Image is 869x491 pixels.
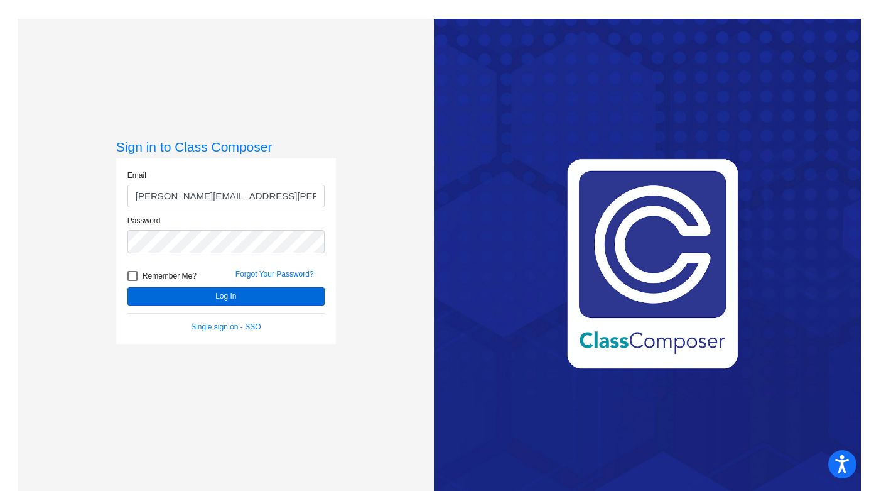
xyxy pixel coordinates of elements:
button: Log In [127,287,325,306]
a: Forgot Your Password? [235,270,314,279]
label: Password [127,215,161,226]
label: Email [127,170,146,181]
span: Remember Me? [143,268,197,284]
h3: Sign in to Class Composer [116,139,336,155]
a: Single sign on - SSO [191,323,261,331]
